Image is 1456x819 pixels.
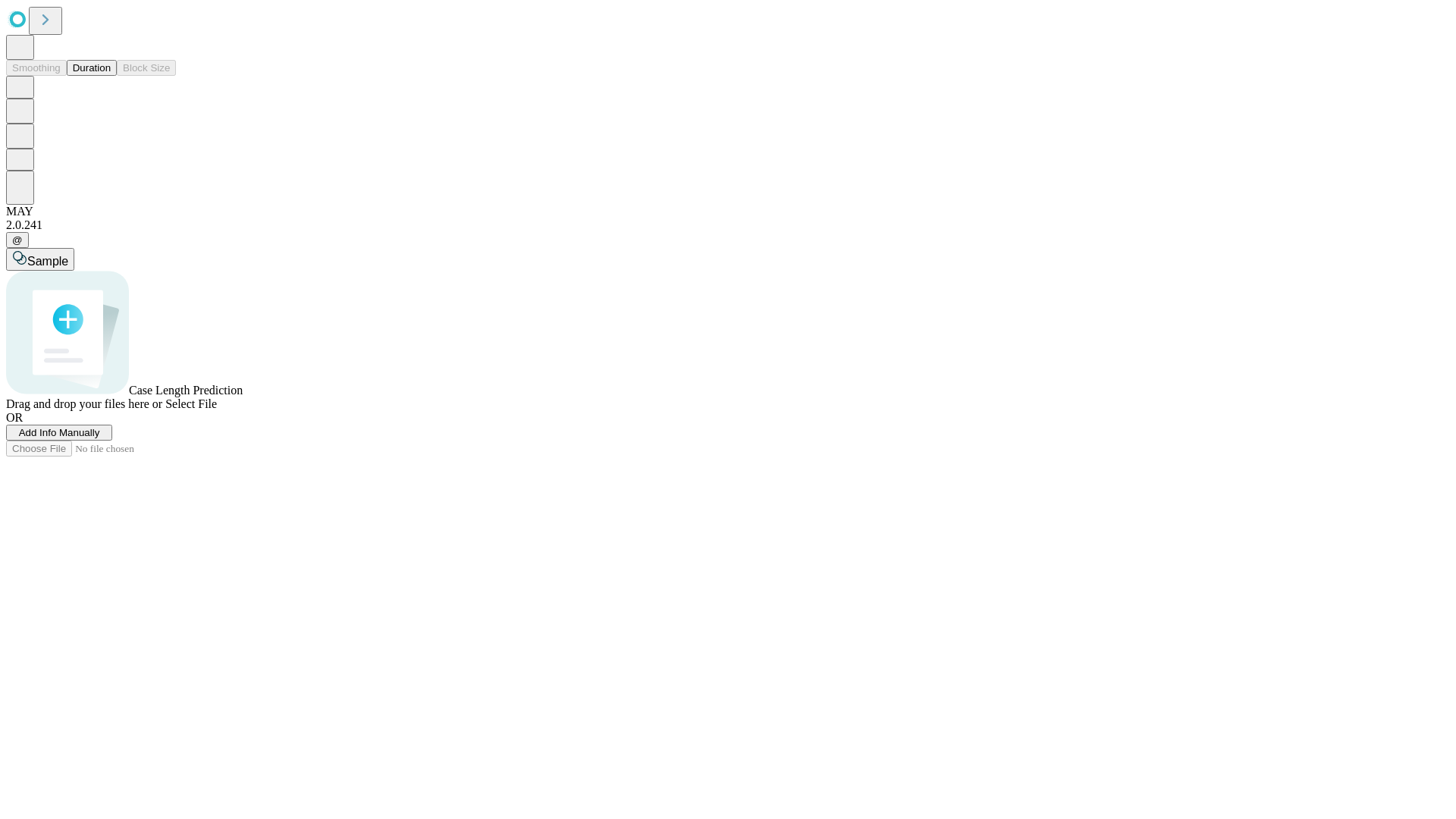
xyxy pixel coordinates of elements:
[6,425,112,441] button: Add Info Manually
[6,205,1450,218] div: MAY
[117,60,176,76] button: Block Size
[27,255,68,268] span: Sample
[12,234,23,246] span: @
[6,218,1450,232] div: 2.0.241
[165,397,217,410] span: Select File
[6,411,23,424] span: OR
[67,60,117,76] button: Duration
[129,384,243,397] span: Case Length Prediction
[6,60,67,76] button: Smoothing
[6,248,74,271] button: Sample
[19,427,100,438] span: Add Info Manually
[6,232,29,248] button: @
[6,397,162,410] span: Drag and drop your files here or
